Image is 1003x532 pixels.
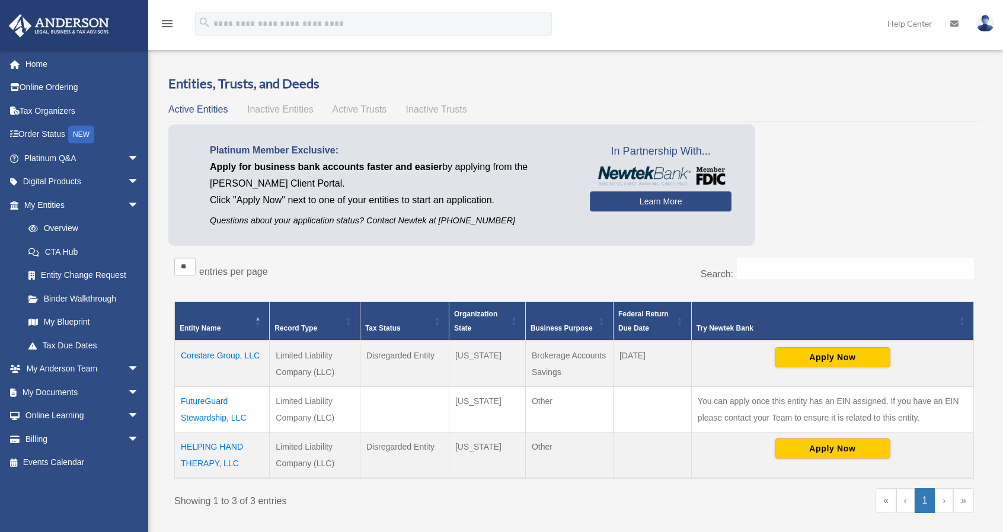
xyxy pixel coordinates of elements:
[17,264,151,287] a: Entity Change Request
[8,357,157,381] a: My Anderson Teamarrow_drop_down
[210,159,572,192] p: by applying from the [PERSON_NAME] Client Portal.
[915,488,935,513] a: 1
[406,104,467,114] span: Inactive Trusts
[691,302,973,341] th: Try Newtek Bank : Activate to sort
[210,162,442,172] span: Apply for business bank accounts faster and easier
[127,170,151,194] span: arrow_drop_down
[333,104,387,114] span: Active Trusts
[454,310,497,332] span: Organization State
[210,192,572,209] p: Click "Apply Now" next to one of your entities to start an application.
[127,404,151,428] span: arrow_drop_down
[976,15,994,32] img: User Pic
[17,310,151,334] a: My Blueprint
[127,357,151,382] span: arrow_drop_down
[17,217,145,241] a: Overview
[896,488,915,513] a: Previous
[691,386,973,432] td: You can apply once this entity has an EIN assigned. If you have an EIN please contact your Team t...
[270,432,360,478] td: Limited Liability Company (LLC)
[68,126,94,143] div: NEW
[935,488,953,513] a: Next
[175,302,270,341] th: Entity Name: Activate to invert sorting
[596,166,726,185] img: NewtekBankLogoSM.png
[876,488,896,513] a: First
[160,17,174,31] i: menu
[697,321,956,335] div: Try Newtek Bank
[449,386,525,432] td: [US_STATE]
[8,427,157,451] a: Billingarrow_drop_down
[953,488,974,513] a: Last
[127,146,151,171] span: arrow_drop_down
[449,432,525,478] td: [US_STATE]
[449,302,525,341] th: Organization State: Activate to sort
[525,386,613,432] td: Other
[270,341,360,387] td: Limited Liability Company (LLC)
[270,386,360,432] td: Limited Liability Company (LLC)
[8,380,157,404] a: My Documentsarrow_drop_down
[160,21,174,31] a: menu
[198,16,211,29] i: search
[525,432,613,478] td: Other
[613,302,691,341] th: Federal Return Due Date: Activate to sort
[360,432,449,478] td: Disregarded Entity
[525,302,613,341] th: Business Purpose: Activate to sort
[8,146,157,170] a: Platinum Q&Aarrow_drop_down
[199,267,268,277] label: entries per page
[775,438,890,459] button: Apply Now
[175,432,270,478] td: HELPING HAND THERAPY, LLC
[17,240,151,264] a: CTA Hub
[8,193,151,217] a: My Entitiesarrow_drop_down
[175,386,270,432] td: FutureGuard Stewardship, LLC
[210,142,572,159] p: Platinum Member Exclusive:
[613,341,691,387] td: [DATE]
[8,404,157,428] a: Online Learningarrow_drop_down
[17,334,151,357] a: Tax Due Dates
[270,302,360,341] th: Record Type: Activate to sort
[8,99,157,123] a: Tax Organizers
[618,310,669,332] span: Federal Return Due Date
[168,104,228,114] span: Active Entities
[701,269,733,279] label: Search:
[525,341,613,387] td: Brokerage Accounts Savings
[175,341,270,387] td: Constare Group, LLC
[168,75,980,93] h3: Entities, Trusts, and Deeds
[590,191,732,211] a: Learn More
[531,324,593,332] span: Business Purpose
[247,104,314,114] span: Inactive Entities
[449,341,525,387] td: [US_STATE]
[8,123,157,147] a: Order StatusNEW
[8,451,157,475] a: Events Calendar
[127,427,151,451] span: arrow_drop_down
[8,170,157,194] a: Digital Productsarrow_drop_down
[17,287,151,310] a: Binder Walkthrough
[5,14,113,37] img: Anderson Advisors Platinum Portal
[127,193,151,217] span: arrow_drop_down
[365,324,401,332] span: Tax Status
[8,76,157,100] a: Online Ordering
[360,341,449,387] td: Disregarded Entity
[775,347,890,367] button: Apply Now
[8,52,157,76] a: Home
[174,488,566,509] div: Showing 1 to 3 of 3 entries
[210,213,572,228] p: Questions about your application status? Contact Newtek at [PHONE_NUMBER]
[274,324,317,332] span: Record Type
[180,324,221,332] span: Entity Name
[127,380,151,405] span: arrow_drop_down
[590,142,732,161] span: In Partnership With...
[360,302,449,341] th: Tax Status: Activate to sort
